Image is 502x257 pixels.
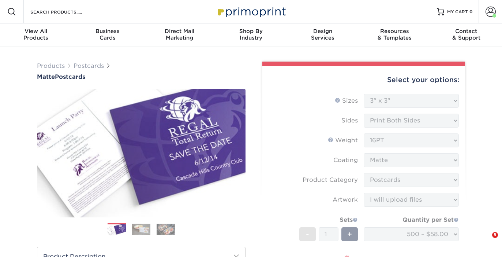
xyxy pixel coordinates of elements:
[74,62,104,69] a: Postcards
[37,62,65,69] a: Products
[215,23,287,47] a: Shop ByIndustry
[214,4,288,19] img: Primoprint
[215,28,287,34] span: Shop By
[72,28,143,34] span: Business
[359,23,430,47] a: Resources& Templates
[143,28,215,41] div: Marketing
[37,81,246,225] img: Matte 01
[447,9,468,15] span: MY CART
[477,232,495,250] iframe: Intercom live chat
[430,23,502,47] a: Contact& Support
[132,224,150,235] img: Postcards 02
[37,73,55,80] span: Matte
[268,66,459,94] div: Select your options:
[287,23,359,47] a: DesignServices
[37,73,246,80] a: MattePostcards
[72,23,143,47] a: BusinessCards
[215,28,287,41] div: Industry
[430,28,502,34] span: Contact
[143,23,215,47] a: Direct MailMarketing
[37,73,246,80] h1: Postcards
[143,28,215,34] span: Direct Mail
[30,7,101,16] input: SEARCH PRODUCTS.....
[430,28,502,41] div: & Support
[492,232,498,238] span: 5
[469,9,473,14] span: 0
[72,28,143,41] div: Cards
[108,224,126,236] img: Postcards 01
[359,28,430,34] span: Resources
[287,28,359,41] div: Services
[157,224,175,235] img: Postcards 03
[287,28,359,34] span: Design
[359,28,430,41] div: & Templates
